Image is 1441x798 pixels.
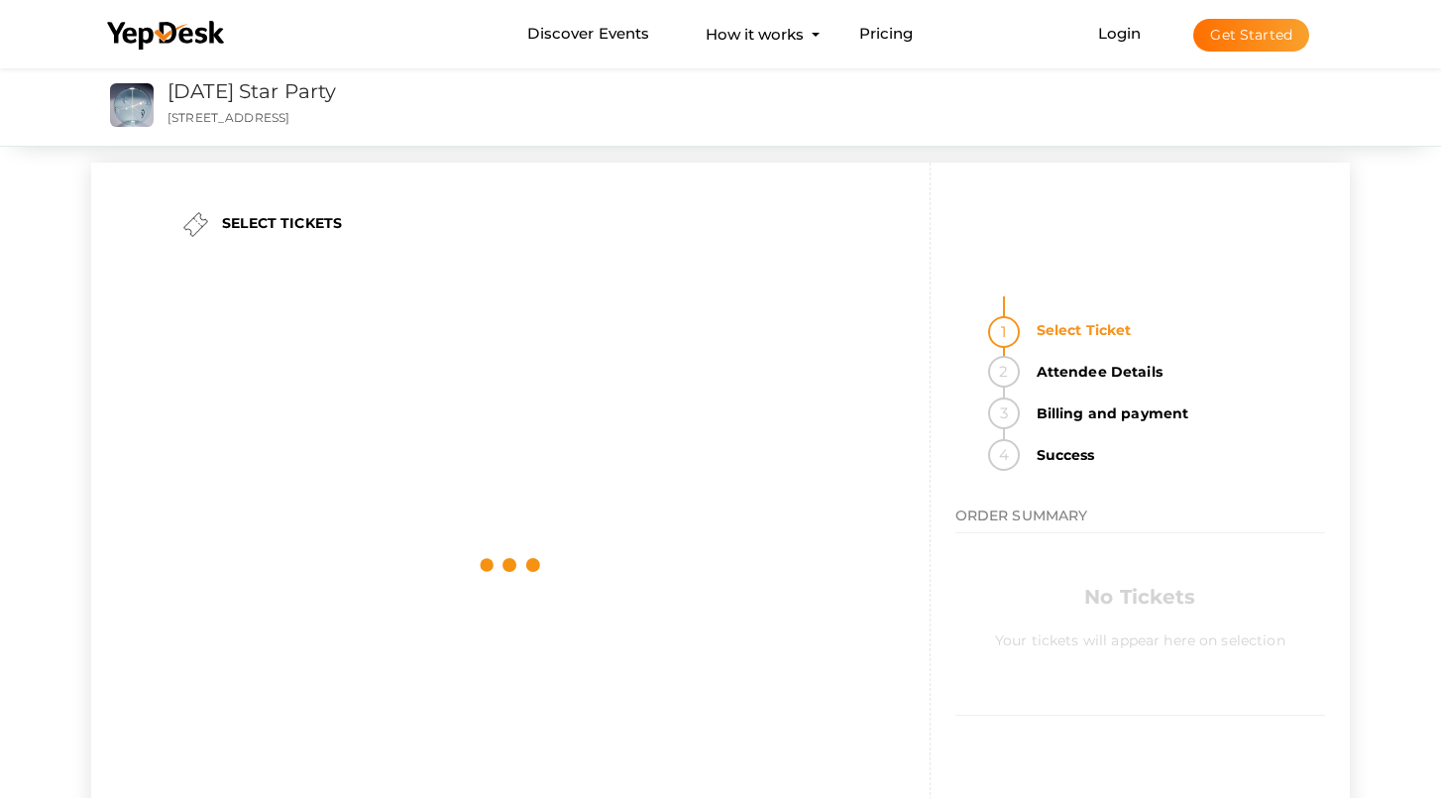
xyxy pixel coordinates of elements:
[1084,585,1195,609] b: No Tickets
[222,213,342,233] label: SELECT TICKETS
[1025,439,1325,471] strong: Success
[183,212,208,237] img: ticket.png
[995,616,1285,650] label: Your tickets will appear here on selection
[955,507,1088,524] span: ORDER SUMMARY
[167,79,336,103] a: [DATE] Star Party
[167,109,888,126] p: [STREET_ADDRESS]
[859,16,914,53] a: Pricing
[700,16,810,53] button: How it works
[110,83,154,127] img: XZ6FGPWR_small.png
[476,530,545,600] img: loading.svg
[1025,314,1325,346] strong: Select Ticket
[1098,24,1142,43] a: Login
[1193,19,1309,52] button: Get Started
[527,16,649,53] a: Discover Events
[1025,356,1325,388] strong: Attendee Details
[1025,398,1325,429] strong: Billing and payment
